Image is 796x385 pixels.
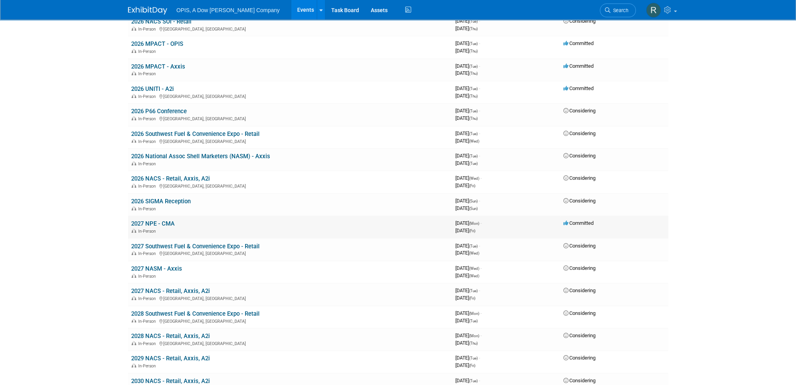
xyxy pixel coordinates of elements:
[563,63,594,69] span: Committed
[131,265,182,272] a: 2027 NASM - Axxis
[131,198,191,205] a: 2026 SIGMA Reception
[480,220,482,226] span: -
[131,340,449,346] div: [GEOGRAPHIC_DATA], [GEOGRAPHIC_DATA]
[469,319,478,323] span: (Tue)
[563,198,596,204] span: Considering
[131,153,270,160] a: 2026 National Assoc Shell Marketers (NASM) - Axxis
[138,206,158,211] span: In-Person
[128,7,167,14] img: ExhibitDay
[455,250,479,256] span: [DATE]
[455,70,478,76] span: [DATE]
[131,63,185,70] a: 2026 MPACT - Axxis
[131,243,260,250] a: 2027 Southwest Fuel & Convenience Expo - Retail
[131,378,210,385] a: 2030 NACS - Retail, Axxis, A2i
[131,220,175,227] a: 2027 NPE - CMA
[138,319,158,324] span: In-Person
[479,287,480,293] span: -
[455,340,478,346] span: [DATE]
[132,229,136,233] img: In-Person Event
[132,139,136,143] img: In-Person Event
[455,295,475,301] span: [DATE]
[132,49,136,53] img: In-Person Event
[563,40,594,46] span: Committed
[138,296,158,301] span: In-Person
[138,161,158,166] span: In-Person
[563,220,594,226] span: Committed
[138,139,158,144] span: In-Person
[455,108,480,114] span: [DATE]
[455,355,480,361] span: [DATE]
[132,27,136,31] img: In-Person Event
[469,199,478,203] span: (Sun)
[479,355,480,361] span: -
[455,228,475,233] span: [DATE]
[469,229,475,233] span: (Fri)
[455,318,478,324] span: [DATE]
[455,205,478,211] span: [DATE]
[469,64,478,69] span: (Tue)
[563,108,596,114] span: Considering
[131,318,449,324] div: [GEOGRAPHIC_DATA], [GEOGRAPHIC_DATA]
[455,40,480,46] span: [DATE]
[138,116,158,121] span: In-Person
[455,85,480,91] span: [DATE]
[563,355,596,361] span: Considering
[131,93,449,99] div: [GEOGRAPHIC_DATA], [GEOGRAPHIC_DATA]
[455,378,480,383] span: [DATE]
[479,243,480,249] span: -
[480,310,482,316] span: -
[138,71,158,76] span: In-Person
[469,266,479,271] span: (Wed)
[563,265,596,271] span: Considering
[469,334,479,338] span: (Mon)
[469,132,478,136] span: (Tue)
[469,379,478,383] span: (Tue)
[455,115,478,121] span: [DATE]
[138,341,158,346] span: In-Person
[131,250,449,256] div: [GEOGRAPHIC_DATA], [GEOGRAPHIC_DATA]
[563,287,596,293] span: Considering
[469,311,479,316] span: (Mon)
[132,363,136,367] img: In-Person Event
[131,25,449,32] div: [GEOGRAPHIC_DATA], [GEOGRAPHIC_DATA]
[138,49,158,54] span: In-Person
[610,7,628,13] span: Search
[455,287,480,293] span: [DATE]
[132,94,136,98] img: In-Person Event
[131,333,210,340] a: 2028 NACS - Retail, Axxis, A2i
[455,220,482,226] span: [DATE]
[479,108,480,114] span: -
[563,85,594,91] span: Committed
[132,116,136,120] img: In-Person Event
[131,287,210,295] a: 2027 NACS - Retail, Axxis, A2i
[469,109,478,113] span: (Tue)
[131,130,260,137] a: 2026 Southwest Fuel & Convenience Expo - Retail
[469,184,475,188] span: (Fri)
[479,63,480,69] span: -
[469,27,478,31] span: (Thu)
[455,310,482,316] span: [DATE]
[138,251,158,256] span: In-Person
[479,198,480,204] span: -
[479,130,480,136] span: -
[469,341,478,345] span: (Thu)
[131,183,449,189] div: [GEOGRAPHIC_DATA], [GEOGRAPHIC_DATA]
[455,273,479,278] span: [DATE]
[138,27,158,32] span: In-Person
[131,108,187,115] a: 2026 P66 Conference
[479,85,480,91] span: -
[469,206,478,211] span: (Sun)
[563,243,596,249] span: Considering
[455,265,482,271] span: [DATE]
[455,63,480,69] span: [DATE]
[455,48,478,54] span: [DATE]
[455,198,480,204] span: [DATE]
[455,130,480,136] span: [DATE]
[131,295,449,301] div: [GEOGRAPHIC_DATA], [GEOGRAPHIC_DATA]
[469,42,478,46] span: (Tue)
[469,176,479,181] span: (Wed)
[480,333,482,338] span: -
[132,319,136,323] img: In-Person Event
[138,363,158,369] span: In-Person
[132,184,136,188] img: In-Person Event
